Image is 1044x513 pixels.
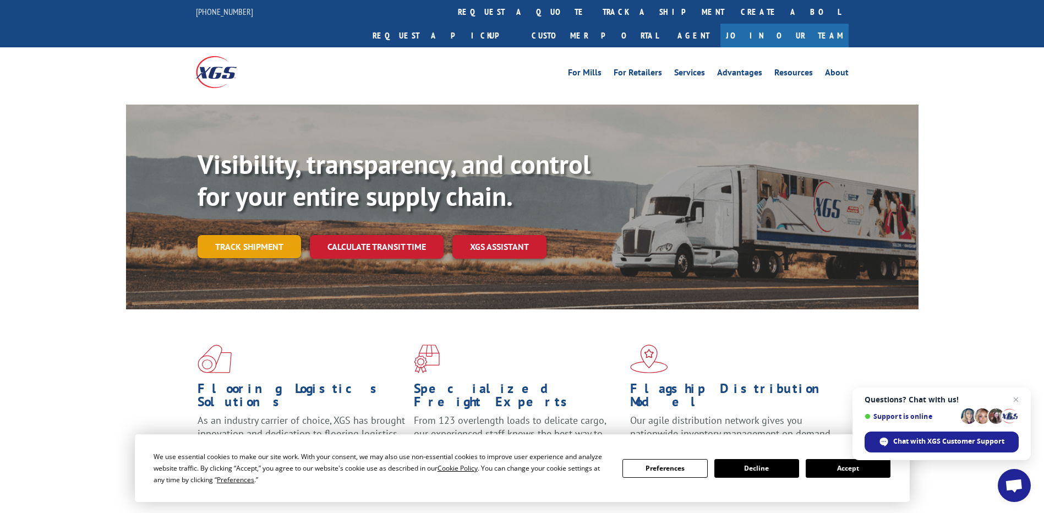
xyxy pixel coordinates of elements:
span: Chat with XGS Customer Support [893,436,1004,446]
h1: Specialized Freight Experts [414,382,622,414]
a: Join Our Team [720,24,849,47]
span: As an industry carrier of choice, XGS has brought innovation and dedication to flooring logistics... [198,414,405,453]
span: Preferences [217,475,254,484]
a: XGS ASSISTANT [452,235,546,259]
h1: Flooring Logistics Solutions [198,382,406,414]
a: About [825,68,849,80]
span: Cookie Policy [438,463,478,473]
div: Chat with XGS Customer Support [865,432,1019,452]
img: xgs-icon-flagship-distribution-model-red [630,345,668,373]
div: We use essential cookies to make our site work. With your consent, we may also use non-essential ... [154,451,609,485]
button: Decline [714,459,799,478]
img: xgs-icon-focused-on-flooring-red [414,345,440,373]
span: Close chat [1009,393,1023,406]
a: For Retailers [614,68,662,80]
div: Cookie Consent Prompt [135,434,910,502]
p: From 123 overlength loads to delicate cargo, our experienced staff knows the best way to move you... [414,414,622,463]
button: Preferences [622,459,707,478]
img: xgs-icon-total-supply-chain-intelligence-red [198,345,232,373]
b: Visibility, transparency, and control for your entire supply chain. [198,147,591,213]
a: [PHONE_NUMBER] [196,6,253,17]
a: Agent [666,24,720,47]
a: Customer Portal [523,24,666,47]
a: Services [674,68,705,80]
span: Our agile distribution network gives you nationwide inventory management on demand. [630,414,833,440]
h1: Flagship Distribution Model [630,382,838,414]
a: Track shipment [198,235,301,258]
button: Accept [806,459,890,478]
a: Resources [774,68,813,80]
div: Open chat [998,469,1031,502]
span: Support is online [865,412,957,421]
span: Questions? Chat with us! [865,395,1019,404]
a: Calculate transit time [310,235,444,259]
a: Advantages [717,68,762,80]
a: Request a pickup [364,24,523,47]
a: For Mills [568,68,602,80]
